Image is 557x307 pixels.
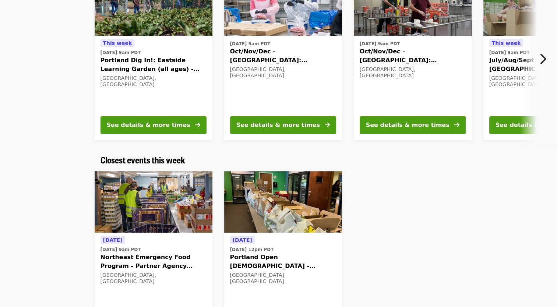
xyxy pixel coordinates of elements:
div: [GEOGRAPHIC_DATA], [GEOGRAPHIC_DATA] [101,272,207,285]
div: [GEOGRAPHIC_DATA], [GEOGRAPHIC_DATA] [230,272,336,285]
time: [DATE] 9am PDT [360,40,400,47]
span: Northeast Emergency Food Program - Partner Agency Support [101,253,207,271]
span: Oct/Nov/Dec - [GEOGRAPHIC_DATA]: Repack/Sort (age [DEMOGRAPHIC_DATA]+) [360,47,466,65]
i: chevron-right icon [539,52,546,66]
time: [DATE] 9am PDT [101,49,141,56]
button: Next item [533,49,557,69]
img: Northeast Emergency Food Program - Partner Agency Support organized by Oregon Food Bank [95,171,212,233]
div: See details & more times [107,121,190,130]
a: Closest events this week [101,155,185,165]
span: Portland Open [DEMOGRAPHIC_DATA] - Partner Agency Support (16+) [230,253,336,271]
span: Oct/Nov/Dec - [GEOGRAPHIC_DATA]: Repack/Sort (age [DEMOGRAPHIC_DATA]+) [230,47,336,65]
time: [DATE] 12pm PDT [230,246,274,253]
div: [GEOGRAPHIC_DATA], [GEOGRAPHIC_DATA] [360,66,466,79]
span: [DATE] [233,237,252,243]
span: [DATE] [103,237,123,243]
i: arrow-right icon [195,121,200,128]
time: [DATE] 9am PDT [101,246,141,253]
i: arrow-right icon [454,121,459,128]
button: See details & more times [230,116,336,134]
span: This week [492,40,521,46]
time: [DATE] 9am PDT [489,49,530,56]
span: Closest events this week [101,153,185,166]
div: Closest events this week [95,155,463,165]
div: [GEOGRAPHIC_DATA], [GEOGRAPHIC_DATA] [101,75,207,88]
button: See details & more times [101,116,207,134]
i: arrow-right icon [325,121,330,128]
time: [DATE] 9am PDT [230,40,271,47]
div: [GEOGRAPHIC_DATA], [GEOGRAPHIC_DATA] [230,66,336,79]
span: This week [103,40,132,46]
div: See details & more times [366,121,450,130]
span: Portland Dig In!: Eastside Learning Garden (all ages) - Aug/Sept/Oct [101,56,207,74]
img: Portland Open Bible - Partner Agency Support (16+) organized by Oregon Food Bank [224,171,342,233]
div: See details & more times [236,121,320,130]
button: See details & more times [360,116,466,134]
